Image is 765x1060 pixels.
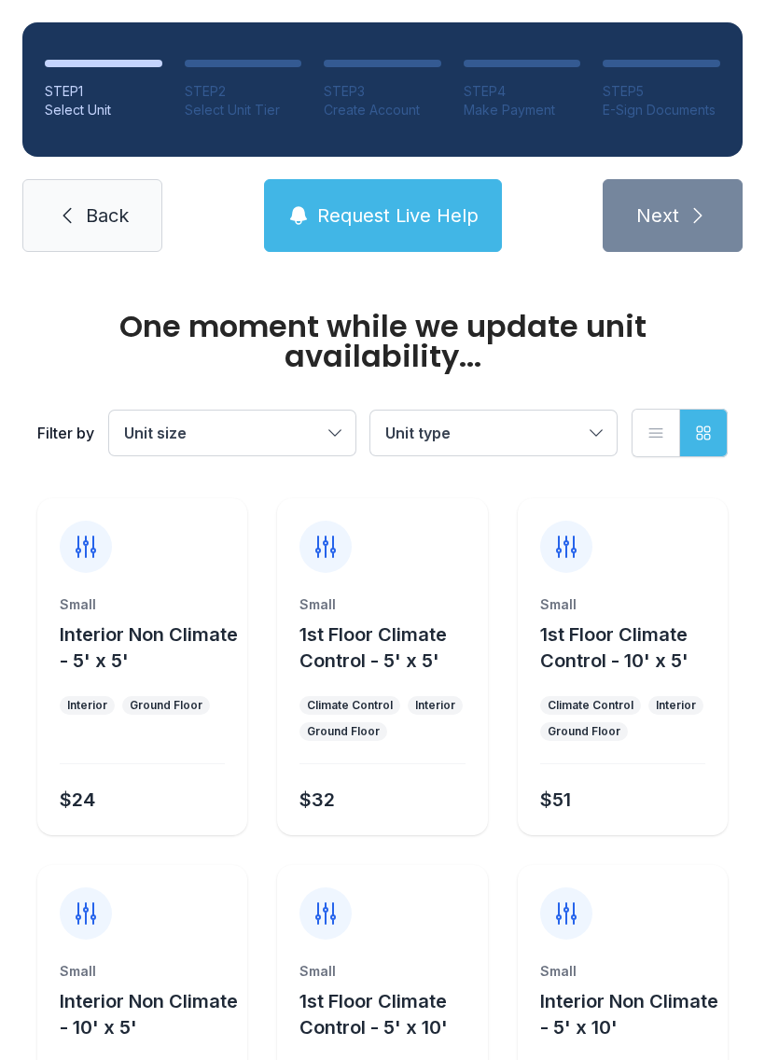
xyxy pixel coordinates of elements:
span: 1st Floor Climate Control - 5' x 5' [299,623,447,672]
div: Ground Floor [548,724,620,739]
span: Unit size [124,424,187,442]
div: STEP 5 [603,82,720,101]
button: Unit size [109,411,355,455]
div: Small [540,595,705,614]
button: Interior Non Climate - 10' x 5' [60,988,240,1040]
div: Small [299,962,465,981]
div: $51 [540,787,571,813]
div: Make Payment [464,101,581,119]
div: Filter by [37,422,94,444]
div: Small [60,595,225,614]
span: Back [86,202,129,229]
div: STEP 2 [185,82,302,101]
div: STEP 4 [464,82,581,101]
button: Interior Non Climate - 5' x 10' [540,988,720,1040]
div: One moment while we update unit availability... [37,312,728,371]
div: E-Sign Documents [603,101,720,119]
span: Unit type [385,424,451,442]
div: STEP 3 [324,82,441,101]
div: Interior [67,698,107,713]
div: Climate Control [307,698,393,713]
div: STEP 1 [45,82,162,101]
button: Unit type [370,411,617,455]
button: 1st Floor Climate Control - 5' x 10' [299,988,480,1040]
div: Small [60,962,225,981]
div: Interior [415,698,455,713]
button: 1st Floor Climate Control - 10' x 5' [540,621,720,674]
span: Interior Non Climate - 10' x 5' [60,990,238,1039]
div: Climate Control [548,698,633,713]
span: Interior Non Climate - 5' x 5' [60,623,238,672]
div: Create Account [324,101,441,119]
div: $32 [299,787,335,813]
span: Interior Non Climate - 5' x 10' [540,990,718,1039]
button: 1st Floor Climate Control - 5' x 5' [299,621,480,674]
div: Interior [656,698,696,713]
div: Small [540,962,705,981]
span: Request Live Help [317,202,479,229]
span: 1st Floor Climate Control - 5' x 10' [299,990,448,1039]
span: 1st Floor Climate Control - 10' x 5' [540,623,688,672]
div: Select Unit [45,101,162,119]
div: Ground Floor [307,724,380,739]
span: Next [636,202,679,229]
div: Select Unit Tier [185,101,302,119]
div: Small [299,595,465,614]
div: Ground Floor [130,698,202,713]
button: Interior Non Climate - 5' x 5' [60,621,240,674]
div: $24 [60,787,95,813]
